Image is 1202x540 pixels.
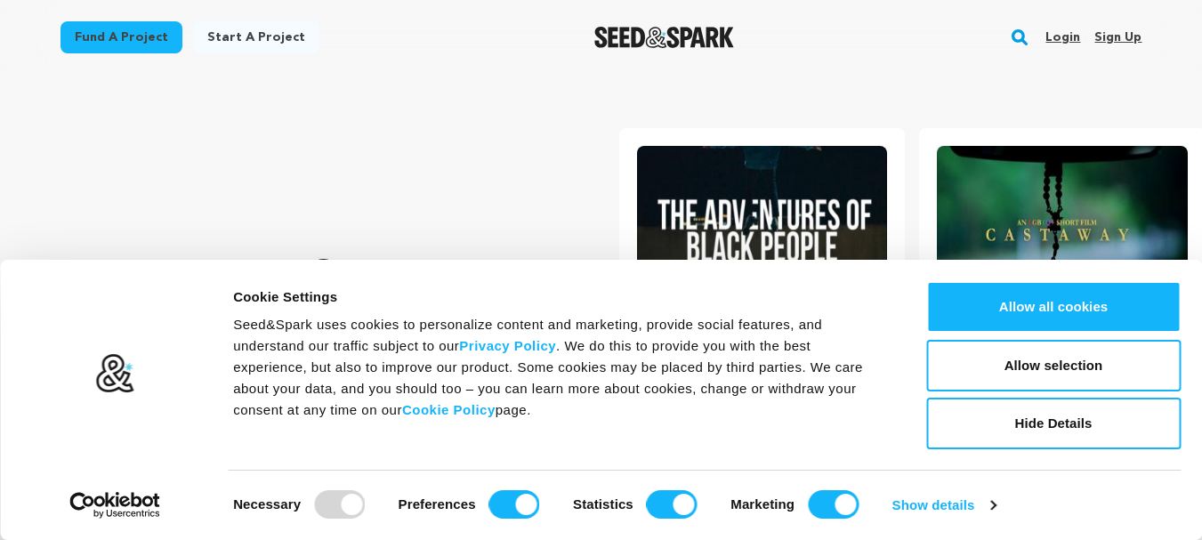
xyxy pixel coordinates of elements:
button: Allow all cookies [926,281,1181,333]
button: Allow selection [926,340,1181,391]
img: Seed&Spark Logo Dark Mode [594,27,734,48]
a: Start a project [193,21,319,53]
a: Seed&Spark Homepage [594,27,734,48]
a: Fund a project [61,21,182,53]
strong: Preferences [399,496,476,512]
button: Hide Details [926,398,1181,449]
img: The Adventures of Black People image [637,146,888,317]
a: Cookie Policy [402,402,496,417]
a: Sign up [1094,23,1141,52]
div: Cookie Settings [233,286,886,308]
strong: Necessary [233,496,301,512]
a: Show details [892,492,996,519]
img: logo [95,353,135,394]
img: Castaway image [937,146,1188,317]
a: Login [1045,23,1080,52]
a: Usercentrics Cookiebot - opens in a new window [37,492,193,519]
a: Privacy Policy [459,338,556,353]
div: Seed&Spark uses cookies to personalize content and marketing, provide social features, and unders... [233,314,886,421]
p: Crowdfunding that . [128,254,548,467]
strong: Statistics [573,496,633,512]
legend: Consent Selection [232,483,233,484]
strong: Marketing [730,496,795,512]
